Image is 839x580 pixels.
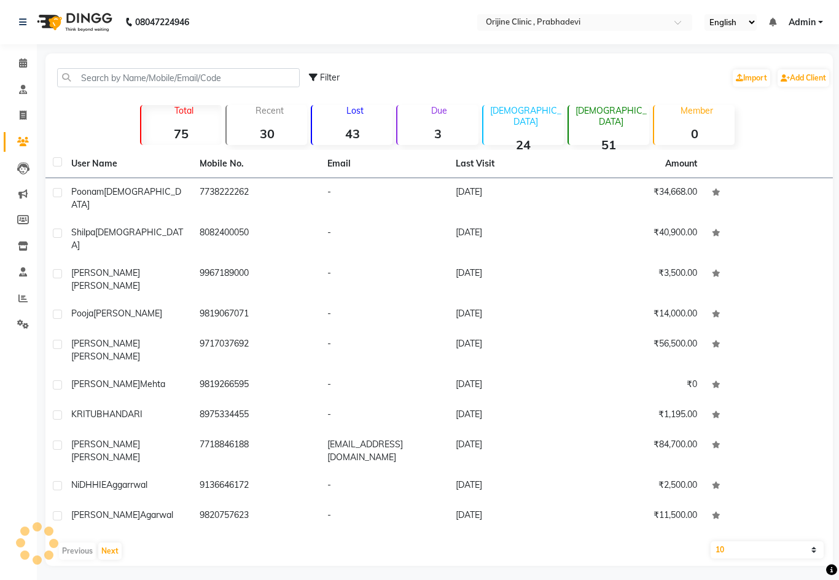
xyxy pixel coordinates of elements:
[488,105,564,127] p: [DEMOGRAPHIC_DATA]
[658,150,704,178] th: Amount
[192,330,321,370] td: 9717037692
[448,259,577,300] td: [DATE]
[192,431,321,471] td: 7718846188
[577,501,705,531] td: ₹11,500.00
[96,409,142,420] span: BHANDARI
[317,105,392,116] p: Lost
[448,178,577,219] td: [DATE]
[71,439,140,450] span: [PERSON_NAME]
[71,409,96,420] span: KRITU
[320,471,448,501] td: -
[320,431,448,471] td: [EMAIL_ADDRESS][DOMAIN_NAME]
[577,259,705,300] td: ₹3,500.00
[577,300,705,330] td: ₹14,000.00
[71,378,140,390] span: [PERSON_NAME]
[448,219,577,259] td: [DATE]
[71,186,181,210] span: [DEMOGRAPHIC_DATA]
[577,401,705,431] td: ₹1,195.00
[320,401,448,431] td: -
[577,471,705,501] td: ₹2,500.00
[320,178,448,219] td: -
[192,259,321,300] td: 9967189000
[448,330,577,370] td: [DATE]
[192,471,321,501] td: 9136646172
[98,543,122,560] button: Next
[227,126,307,141] strong: 30
[320,501,448,531] td: -
[71,227,95,238] span: Shilpa
[71,186,104,197] span: Poonam
[64,150,192,178] th: User Name
[320,259,448,300] td: -
[400,105,478,116] p: Due
[448,471,577,501] td: [DATE]
[577,219,705,259] td: ₹40,900.00
[320,300,448,330] td: -
[232,105,307,116] p: Recent
[140,378,165,390] span: Mehta
[574,105,649,127] p: [DEMOGRAPHIC_DATA]
[577,431,705,471] td: ₹84,700.00
[577,330,705,370] td: ₹56,500.00
[192,219,321,259] td: 8082400050
[448,150,577,178] th: Last Visit
[448,370,577,401] td: [DATE]
[483,137,564,152] strong: 24
[93,308,162,319] span: [PERSON_NAME]
[146,105,222,116] p: Total
[733,69,770,87] a: Import
[192,370,321,401] td: 9819266595
[320,219,448,259] td: -
[778,69,829,87] a: Add Client
[654,126,735,141] strong: 0
[71,351,140,362] span: [PERSON_NAME]
[192,401,321,431] td: 8975334455
[448,431,577,471] td: [DATE]
[397,126,478,141] strong: 3
[320,330,448,370] td: -
[448,501,577,531] td: [DATE]
[192,501,321,531] td: 9820757623
[71,308,93,319] span: Pooja
[320,72,340,83] span: Filter
[448,401,577,431] td: [DATE]
[71,452,140,463] span: [PERSON_NAME]
[106,479,147,490] span: Aggarrwal
[192,150,321,178] th: Mobile No.
[192,300,321,330] td: 9819067071
[569,137,649,152] strong: 51
[71,227,183,251] span: [DEMOGRAPHIC_DATA]
[31,5,115,39] img: logo
[141,126,222,141] strong: 75
[577,178,705,219] td: ₹34,668.00
[135,5,189,39] b: 08047224946
[320,370,448,401] td: -
[71,509,140,520] span: [PERSON_NAME]
[320,150,448,178] th: Email
[192,178,321,219] td: 7738222262
[140,509,173,520] span: Agarwal
[71,338,140,349] span: [PERSON_NAME]
[71,267,140,278] span: [PERSON_NAME]
[789,16,816,29] span: Admin
[448,300,577,330] td: [DATE]
[71,280,140,291] span: [PERSON_NAME]
[312,126,392,141] strong: 43
[659,105,735,116] p: Member
[57,68,300,87] input: Search by Name/Mobile/Email/Code
[577,370,705,401] td: ₹0
[71,479,106,490] span: NiDHHIE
